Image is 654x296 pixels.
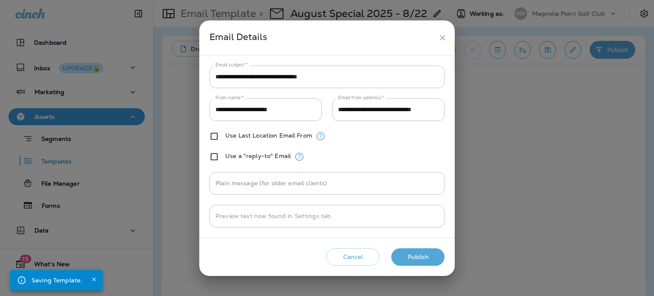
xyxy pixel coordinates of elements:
button: Close [89,274,99,285]
label: Use a "reply-to" Email [225,152,291,159]
div: Email Details [209,30,435,46]
label: Email from address [338,95,384,101]
label: Use Last Location Email From [225,132,312,139]
label: Email subject [215,62,248,68]
button: Cancel [326,248,379,266]
label: From name [215,95,244,101]
button: Publish [391,248,445,266]
button: close [435,30,450,46]
div: Saving Template. [32,273,82,288]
